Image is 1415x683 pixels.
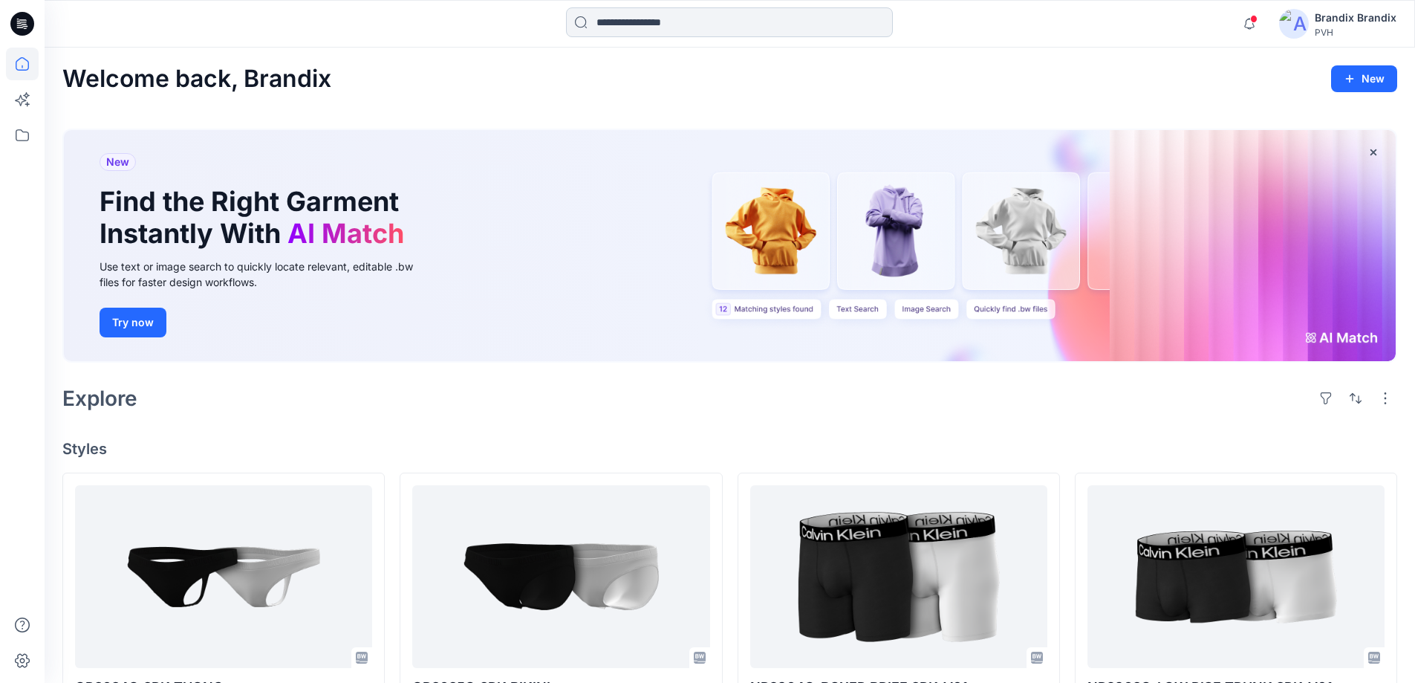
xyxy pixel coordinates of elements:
[75,485,372,669] a: QP3634O_3PK THONG
[100,186,412,250] h1: Find the Right Garment Instantly With
[750,485,1047,669] a: NP2964O_BOXER BRIEF 3PK_V01
[1331,65,1397,92] button: New
[1315,9,1396,27] div: Brandix Brandix
[62,440,1397,458] h4: Styles
[1315,27,1396,38] div: PVH
[1279,9,1309,39] img: avatar
[412,485,709,669] a: QP3635O_3PK BIKINI
[62,386,137,410] h2: Explore
[287,217,404,250] span: AI Match
[106,153,129,171] span: New
[1087,485,1385,669] a: NP2963O_LOW RISE TRUNK 3PK_V01
[100,308,166,337] button: Try now
[100,259,434,290] div: Use text or image search to quickly locate relevant, editable .bw files for faster design workflows.
[62,65,331,93] h2: Welcome back, Brandix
